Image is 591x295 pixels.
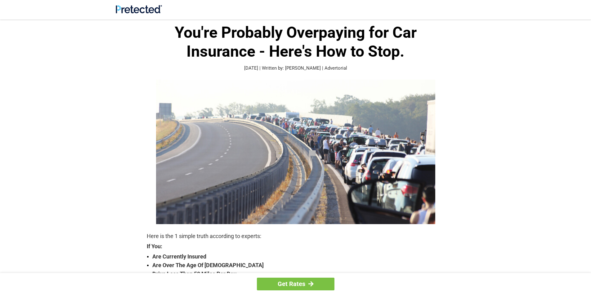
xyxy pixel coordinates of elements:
strong: Are Over The Age Of [DEMOGRAPHIC_DATA] [152,261,445,270]
p: Here is the 1 simple truth according to experts: [147,232,445,241]
strong: If You: [147,244,445,249]
strong: Are Currently Insured [152,252,445,261]
strong: Drive Less Than 50 Miles Per Day [152,270,445,278]
p: [DATE] | Written by: [PERSON_NAME] | Advertorial [147,65,445,72]
img: Site Logo [116,5,162,13]
a: Site Logo [116,9,162,15]
h1: You're Probably Overpaying for Car Insurance - Here's How to Stop. [147,23,445,61]
a: Get Rates [257,278,334,290]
